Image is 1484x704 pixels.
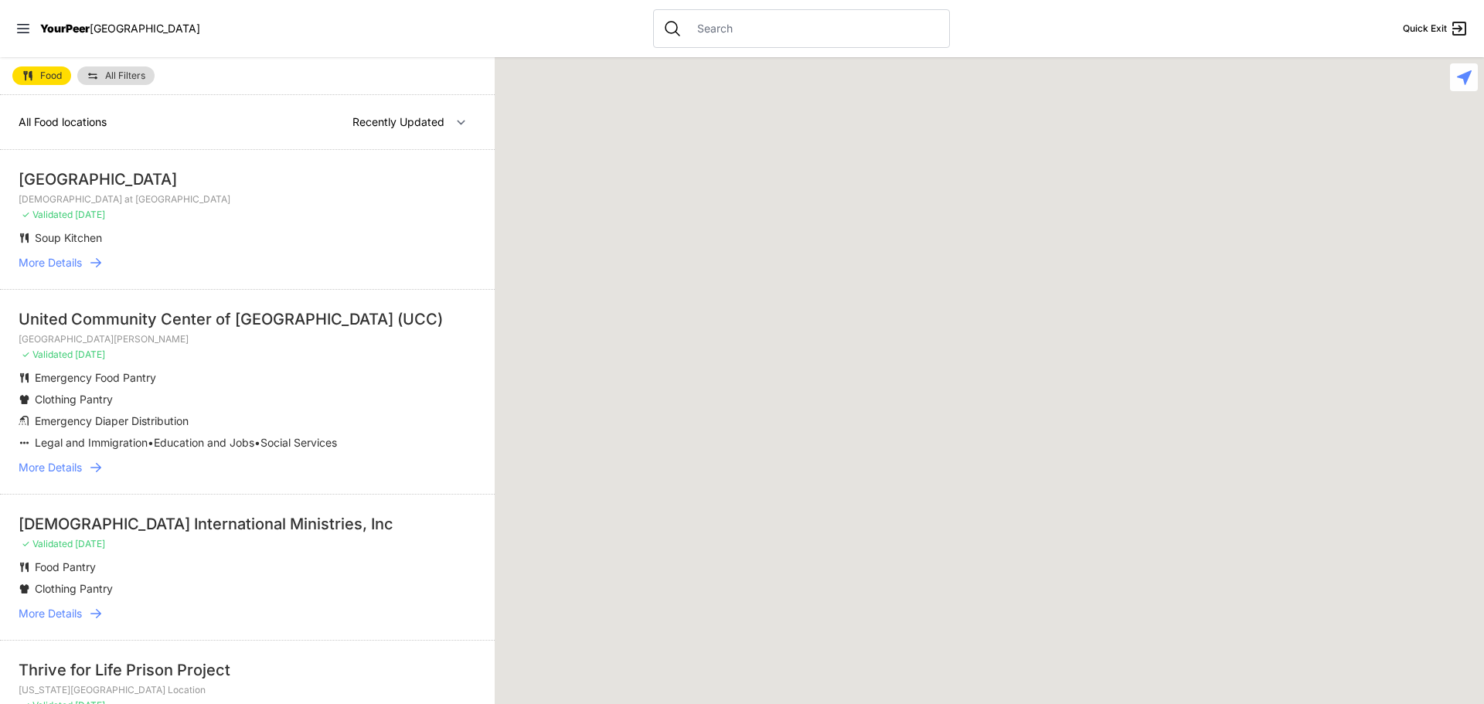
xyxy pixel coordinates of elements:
[105,71,145,80] span: All Filters
[35,582,113,595] span: Clothing Pantry
[12,66,71,85] a: Food
[35,436,148,449] span: Legal and Immigration
[40,71,62,80] span: Food
[40,24,200,33] a: YourPeer[GEOGRAPHIC_DATA]
[19,513,476,535] div: [DEMOGRAPHIC_DATA] International Ministries, Inc
[75,209,105,220] span: [DATE]
[19,460,476,475] a: More Details
[154,436,254,449] span: Education and Jobs
[1403,19,1469,38] a: Quick Exit
[19,606,476,621] a: More Details
[75,538,105,549] span: [DATE]
[22,209,73,220] span: ✓ Validated
[19,460,82,475] span: More Details
[77,66,155,85] a: All Filters
[35,231,102,244] span: Soup Kitchen
[35,560,96,573] span: Food Pantry
[254,436,260,449] span: •
[19,684,476,696] p: [US_STATE][GEOGRAPHIC_DATA] Location
[40,22,90,35] span: YourPeer
[260,436,337,449] span: Social Services
[19,255,82,270] span: More Details
[19,659,476,681] div: Thrive for Life Prison Project
[19,115,107,128] span: All Food locations
[22,349,73,360] span: ✓ Validated
[19,193,476,206] p: [DEMOGRAPHIC_DATA] at [GEOGRAPHIC_DATA]
[22,538,73,549] span: ✓ Validated
[90,22,200,35] span: [GEOGRAPHIC_DATA]
[35,393,113,406] span: Clothing Pantry
[19,168,476,190] div: [GEOGRAPHIC_DATA]
[148,436,154,449] span: •
[19,308,476,330] div: United Community Center of [GEOGRAPHIC_DATA] (UCC)
[1403,22,1447,35] span: Quick Exit
[35,371,156,384] span: Emergency Food Pantry
[19,255,476,270] a: More Details
[19,333,476,345] p: [GEOGRAPHIC_DATA][PERSON_NAME]
[35,414,189,427] span: Emergency Diaper Distribution
[688,21,940,36] input: Search
[19,606,82,621] span: More Details
[75,349,105,360] span: [DATE]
